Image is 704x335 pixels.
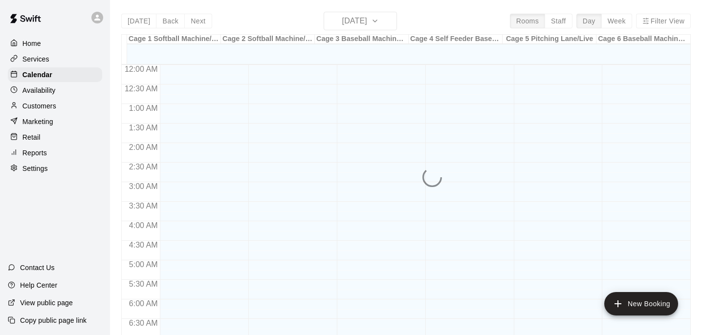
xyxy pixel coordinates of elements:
[127,163,160,171] span: 2:30 AM
[122,65,160,73] span: 12:00 AM
[22,85,56,95] p: Availability
[22,39,41,48] p: Home
[503,35,596,44] div: Cage 5 Pitching Lane/Live
[8,83,102,98] a: Availability
[604,292,678,315] button: add
[8,52,102,66] a: Services
[8,161,102,176] a: Settings
[8,114,102,129] a: Marketing
[22,132,41,142] p: Retail
[127,124,160,132] span: 1:30 AM
[22,117,53,126] p: Marketing
[127,280,160,288] span: 5:30 AM
[22,164,48,173] p: Settings
[596,35,690,44] div: Cage 6 Baseball Machine/Softball Machine/Live
[127,221,160,230] span: 4:00 AM
[127,260,160,269] span: 5:00 AM
[8,130,102,145] a: Retail
[8,99,102,113] a: Customers
[20,280,57,290] p: Help Center
[127,299,160,308] span: 6:00 AM
[8,146,102,160] a: Reports
[8,36,102,51] a: Home
[22,148,47,158] p: Reports
[221,35,315,44] div: Cage 2 Softball Machine/Live
[409,35,503,44] div: Cage 4 Self Feeder Baseball Machine/Live
[127,182,160,190] span: 3:00 AM
[127,104,160,112] span: 1:00 AM
[122,84,160,93] span: 12:30 AM
[8,67,102,82] a: Calendar
[315,35,409,44] div: Cage 3 Baseball Machine/Softball Machine
[20,298,73,308] p: View public page
[127,202,160,210] span: 3:30 AM
[127,319,160,327] span: 6:30 AM
[127,35,221,44] div: Cage 1 Softball Machine/Live
[127,241,160,249] span: 4:30 AM
[22,70,52,80] p: Calendar
[20,315,87,325] p: Copy public page link
[127,143,160,151] span: 2:00 AM
[22,101,56,111] p: Customers
[20,263,55,272] p: Contact Us
[22,54,49,64] p: Services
